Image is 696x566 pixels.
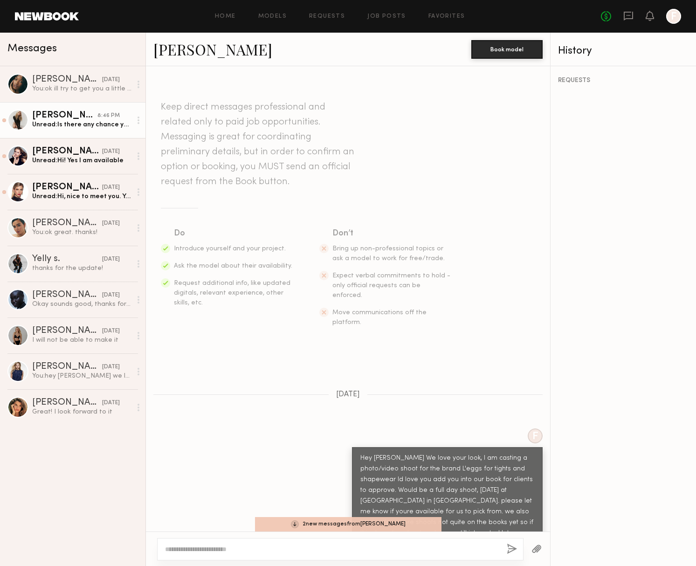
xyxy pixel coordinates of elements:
div: 8:46 PM [97,111,120,120]
span: Messages [7,43,57,54]
div: [PERSON_NAME] [32,183,102,192]
a: Favorites [428,14,465,20]
div: History [558,46,689,56]
div: [DATE] [102,399,120,407]
div: You: ok ill try to get you a little later start time waitign to hear from the rest of the models [32,84,131,93]
div: Okay sounds good, thanks for the update! [32,300,131,309]
div: [PERSON_NAME] [32,290,102,300]
div: [PERSON_NAME] [32,326,102,336]
span: Ask the model about their availability. [174,263,292,269]
div: I will not be able to make it [32,336,131,345]
button: Book model [471,40,543,59]
span: Move communications off the platform. [332,310,427,325]
div: [DATE] [102,363,120,372]
div: Don’t [332,227,452,240]
div: [DATE] [102,183,120,192]
span: Bring up non-professional topics or ask a model to work for free/trade. [332,246,445,262]
div: Great! I look forward to it [32,407,131,416]
a: Home [215,14,236,20]
div: Yelly s. [32,255,102,264]
div: [DATE] [102,219,120,228]
div: You: ok great. thanks! [32,228,131,237]
div: Do [174,227,293,240]
div: [DATE] [102,327,120,336]
div: thanks for the update! [32,264,131,273]
div: [PERSON_NAME] [32,362,102,372]
span: Request additional info, like updated digitals, relevant experience, other skills, etc. [174,280,290,306]
div: [PERSON_NAME] [32,398,102,407]
div: REQUESTS [558,77,689,84]
div: [DATE] [102,291,120,300]
span: Introduce yourself and your project. [174,246,286,252]
div: Hey [PERSON_NAME] We love your look, I am casting a photo/video shoot for the brand L'eggs for ti... [360,453,534,550]
div: [PERSON_NAME] [32,219,102,228]
span: [DATE] [336,391,360,399]
div: 2 new message s from [PERSON_NAME] [255,517,441,531]
div: You: hey [PERSON_NAME] we love your look, I am casting a photo/video shoot for the brand L'eggs f... [32,372,131,380]
div: Unread: Hi! Yes I am available [32,156,131,165]
span: Expect verbal commitments to hold - only official requests can be enforced. [332,273,450,298]
a: [PERSON_NAME] [153,39,272,59]
div: Unread: Hi, nice to meet you. Yes Im available. Also, my Instagram is @meggirll. Thank you! [32,192,131,201]
a: F [666,9,681,24]
a: Models [258,14,287,20]
a: Job Posts [367,14,406,20]
header: Keep direct messages professional and related only to paid job opportunities. Messaging is great ... [161,100,357,189]
div: [PERSON_NAME] [32,147,102,156]
div: Unread: Is there any chance you would be able to cover gas or train expenses from [GEOGRAPHIC_DAT... [32,120,131,129]
div: [PERSON_NAME] [32,111,97,120]
div: [PERSON_NAME] [32,75,102,84]
div: [DATE] [102,255,120,264]
a: Book model [471,45,543,53]
a: Requests [309,14,345,20]
div: [DATE] [102,147,120,156]
div: [DATE] [102,76,120,84]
